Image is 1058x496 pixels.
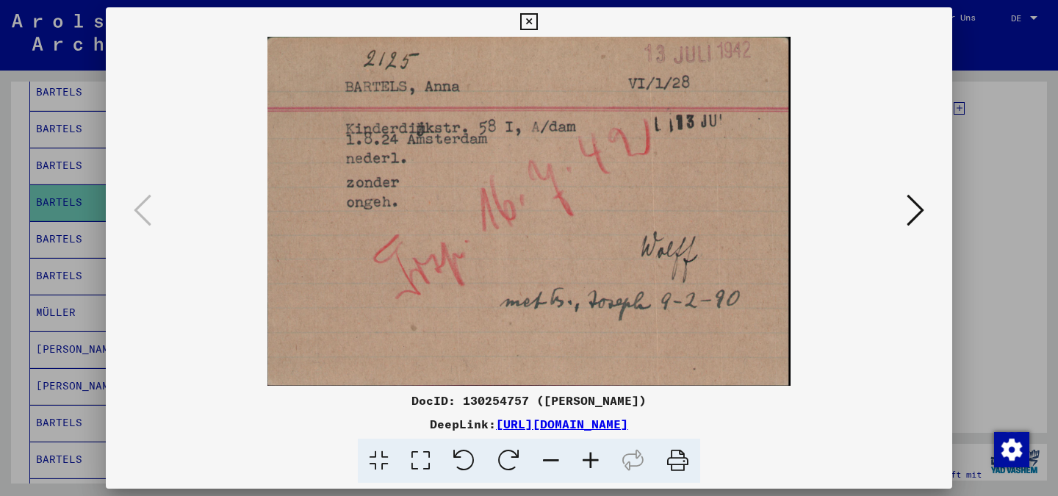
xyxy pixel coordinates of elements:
[994,432,1029,467] img: Zustimmung ändern
[156,37,902,386] img: 001.jpg
[106,415,952,433] div: DeepLink:
[106,392,952,409] div: DocID: 130254757 ([PERSON_NAME])
[496,417,628,431] a: [URL][DOMAIN_NAME]
[993,431,1029,467] div: Zustimmung ändern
